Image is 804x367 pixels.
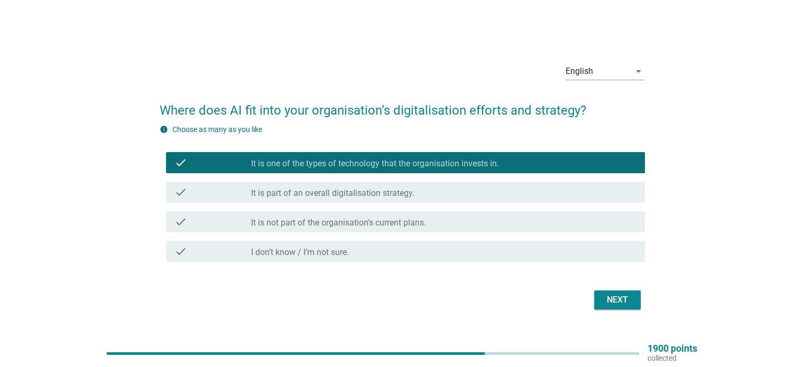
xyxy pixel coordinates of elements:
[160,125,168,134] i: info
[251,158,499,169] label: It is one of the types of technology that the organisation invests in.
[174,215,187,228] i: check
[160,90,645,120] h2: Where does AI fit into your organisation’s digitalisation efforts and strategy?
[251,188,414,199] label: It is part of an overall digitalisation strategy.
[251,247,349,258] label: I don’t know / I’m not sure.
[648,344,697,353] p: 1900 points
[174,156,187,169] i: check
[632,65,645,78] i: arrow_drop_down
[172,125,262,134] label: Choose as many as you like
[566,67,593,76] div: English
[603,294,632,306] div: Next
[648,353,697,363] p: collected
[594,290,641,309] button: Next
[251,218,426,228] label: It is not part of the organisation’s current plans.
[174,186,187,199] i: check
[174,245,187,258] i: check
